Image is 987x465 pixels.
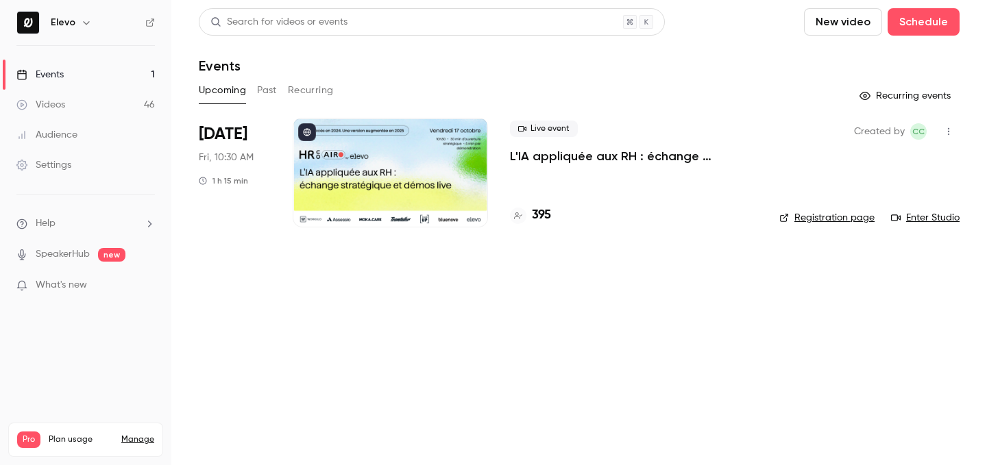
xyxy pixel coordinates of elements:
[257,79,277,101] button: Past
[210,15,348,29] div: Search for videos or events
[49,434,113,445] span: Plan usage
[199,58,241,74] h1: Events
[16,128,77,142] div: Audience
[17,431,40,448] span: Pro
[199,175,248,186] div: 1 h 15 min
[854,123,905,140] span: Created by
[912,123,925,140] span: CC
[36,247,90,262] a: SpeakerHub
[532,206,551,225] h4: 395
[199,123,247,145] span: [DATE]
[199,151,254,164] span: Fri, 10:30 AM
[910,123,927,140] span: Clara Courtillier
[804,8,882,36] button: New video
[16,216,155,231] li: help-dropdown-opener
[891,211,960,225] a: Enter Studio
[36,278,87,292] span: What's new
[288,79,334,101] button: Recurring
[853,85,960,107] button: Recurring events
[98,248,125,262] span: new
[510,121,578,137] span: Live event
[510,206,551,225] a: 395
[199,118,271,227] div: Oct 17 Fri, 10:30 AM (Europe/Paris)
[51,16,75,29] h6: Elevo
[888,8,960,36] button: Schedule
[510,148,757,164] a: L'IA appliquée aux RH : échange stratégique et démos live.
[199,79,246,101] button: Upcoming
[36,216,56,231] span: Help
[121,434,154,445] a: Manage
[779,211,875,225] a: Registration page
[16,158,71,172] div: Settings
[17,12,39,34] img: Elevo
[16,68,64,81] div: Events
[16,98,65,112] div: Videos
